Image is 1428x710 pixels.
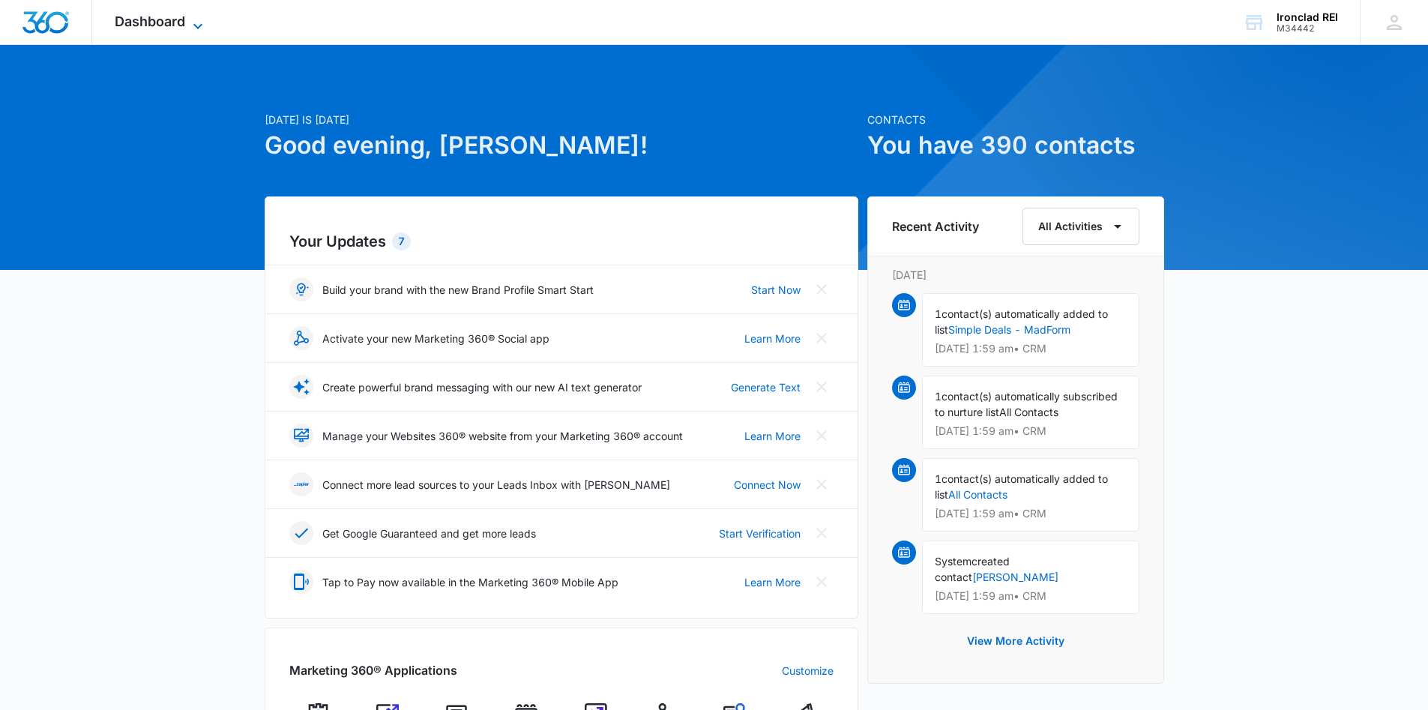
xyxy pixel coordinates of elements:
div: account id [1277,23,1338,34]
span: System [935,555,971,568]
p: Connect more lead sources to your Leads Inbox with [PERSON_NAME] [322,477,670,493]
p: [DATE] is [DATE] [265,112,858,127]
h2: Your Updates [289,230,834,253]
span: contact(s) automatically subscribed to nurture list [935,390,1118,418]
span: 1 [935,307,942,320]
p: [DATE] 1:59 am • CRM [935,343,1127,354]
p: [DATE] 1:59 am • CRM [935,426,1127,436]
button: All Activities [1022,208,1139,245]
span: contact(s) automatically added to list [935,472,1108,501]
button: Close [810,570,834,594]
a: Start Now [751,282,801,298]
a: Customize [782,663,834,679]
span: created contact [935,555,1010,583]
p: [DATE] 1:59 am • CRM [935,508,1127,519]
button: View More Activity [952,623,1079,659]
button: Close [810,472,834,496]
a: Generate Text [731,379,801,395]
a: All Contacts [948,488,1007,501]
a: Connect Now [734,477,801,493]
h2: Marketing 360® Applications [289,661,457,679]
h1: Good evening, [PERSON_NAME]! [265,127,858,163]
button: Close [810,424,834,448]
a: Learn More [744,428,801,444]
span: Dashboard [115,13,185,29]
a: Learn More [744,574,801,590]
div: 7 [392,232,411,250]
p: Activate your new Marketing 360® Social app [322,331,549,346]
p: Get Google Guaranteed and get more leads [322,526,536,541]
a: Start Verification [719,526,801,541]
h6: Recent Activity [892,217,979,235]
button: Close [810,326,834,350]
p: Build your brand with the new Brand Profile Smart Start [322,282,594,298]
p: [DATE] [892,267,1139,283]
p: Contacts [867,112,1164,127]
span: All Contacts [999,406,1058,418]
h1: You have 390 contacts [867,127,1164,163]
div: account name [1277,11,1338,23]
button: Close [810,375,834,399]
a: [PERSON_NAME] [972,571,1058,583]
p: [DATE] 1:59 am • CRM [935,591,1127,601]
a: Simple Deals - MadForm [948,323,1070,336]
button: Close [810,277,834,301]
span: contact(s) automatically added to list [935,307,1108,336]
p: Manage your Websites 360® website from your Marketing 360® account [322,428,683,444]
span: 1 [935,472,942,485]
button: Close [810,521,834,545]
span: 1 [935,390,942,403]
a: Learn More [744,331,801,346]
p: Tap to Pay now available in the Marketing 360® Mobile App [322,574,618,590]
p: Create powerful brand messaging with our new AI text generator [322,379,642,395]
